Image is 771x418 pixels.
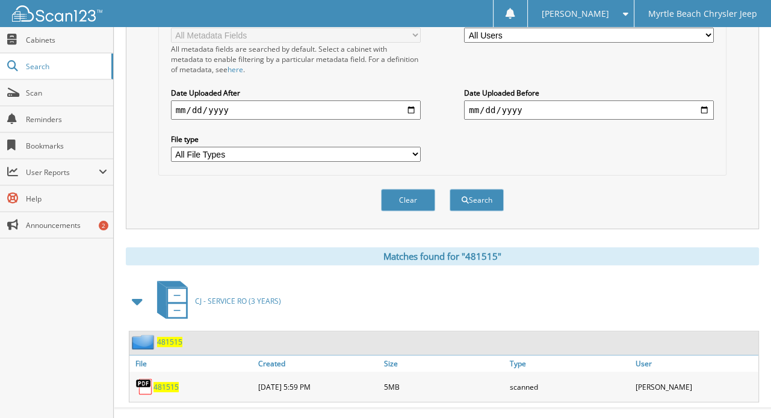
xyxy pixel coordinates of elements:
span: CJ - SERVICE RO (3 YEARS) [195,296,281,306]
div: [DATE] 5:59 PM [255,375,381,399]
span: Reminders [26,114,107,124]
span: Search [26,61,105,72]
a: CJ - SERVICE RO (3 YEARS) [150,277,281,325]
span: Announcements [26,220,107,230]
a: Type [507,355,633,372]
input: start [171,100,421,120]
span: [PERSON_NAME] [542,10,609,17]
img: folder2.png [132,334,157,349]
span: Scan [26,88,107,98]
button: Clear [381,189,435,211]
label: Date Uploaded After [171,88,421,98]
div: Matches found for "481515" [126,247,759,265]
span: Bookmarks [26,141,107,151]
a: User [633,355,758,372]
label: Date Uploaded Before [464,88,714,98]
div: All metadata fields are searched by default. Select a cabinet with metadata to enable filtering b... [171,44,421,75]
a: Created [255,355,381,372]
span: User Reports [26,167,99,177]
a: here [228,64,243,75]
span: Myrtle Beach Chrysler Jeep [648,10,757,17]
span: Help [26,194,107,204]
img: scan123-logo-white.svg [12,5,102,22]
button: Search [450,189,504,211]
div: 5MB [381,375,507,399]
a: 481515 [153,382,179,392]
a: File [129,355,255,372]
a: 481515 [157,337,182,347]
div: [PERSON_NAME] [633,375,758,399]
span: Cabinets [26,35,107,45]
label: File type [171,134,421,144]
div: scanned [507,375,633,399]
a: Size [381,355,507,372]
div: 2 [99,221,108,230]
img: PDF.png [135,378,153,396]
input: end [464,100,714,120]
